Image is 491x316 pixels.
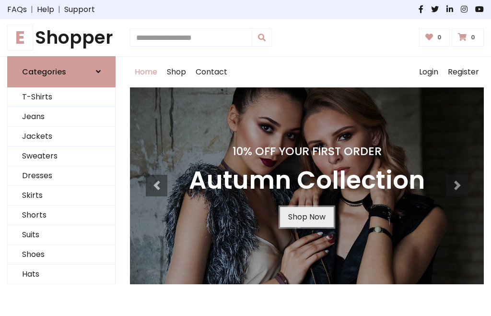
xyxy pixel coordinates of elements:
[8,186,115,206] a: Skirts
[191,57,232,87] a: Contact
[27,4,37,15] span: |
[7,27,116,49] h1: Shopper
[443,57,484,87] a: Register
[7,27,116,49] a: EShopper
[435,33,444,42] span: 0
[468,33,478,42] span: 0
[7,4,27,15] a: FAQs
[8,245,115,265] a: Shoes
[8,127,115,146] a: Jackets
[280,207,334,227] a: Shop Now
[8,87,115,107] a: T-Shirts
[8,206,115,225] a: Shorts
[54,4,64,15] span: |
[452,28,484,47] a: 0
[7,56,116,87] a: Categories
[8,146,115,166] a: Sweaters
[8,107,115,127] a: Jeans
[8,225,115,245] a: Suits
[162,57,191,87] a: Shop
[7,24,33,50] span: E
[414,57,443,87] a: Login
[130,57,162,87] a: Home
[189,166,425,195] h3: Autumn Collection
[22,67,66,76] h6: Categories
[37,4,54,15] a: Help
[8,166,115,186] a: Dresses
[419,28,450,47] a: 0
[64,4,95,15] a: Support
[189,145,425,158] h4: 10% Off Your First Order
[8,265,115,284] a: Hats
